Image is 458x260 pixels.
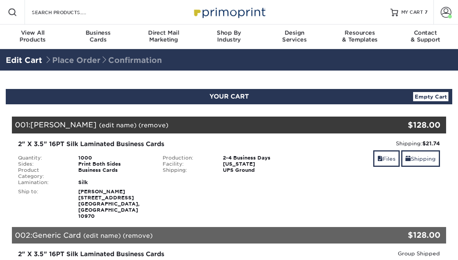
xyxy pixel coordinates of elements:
[217,155,301,161] div: 2-4 Business Days
[12,161,72,167] div: Sides:
[66,29,131,43] div: Cards
[392,29,458,36] span: Contact
[327,29,393,43] div: & Templates
[66,25,131,49] a: BusinessCards
[209,93,249,100] span: YOUR CART
[196,29,262,36] span: Shop By
[6,56,42,65] a: Edit Cart
[262,25,327,49] a: DesignServices
[12,227,374,244] div: 002:
[138,122,168,129] a: (remove)
[422,140,440,146] strong: $21.74
[217,167,301,173] div: UPS Ground
[12,155,72,161] div: Quantity:
[217,161,301,167] div: [US_STATE]
[401,150,440,167] a: Shipping
[32,231,81,239] span: Generic Card
[327,25,393,49] a: Resources& Templates
[72,161,157,167] div: Print Both Sides
[18,250,295,259] div: 2" X 3.5" 16PT Silk Laminated Business Cards
[373,150,400,167] a: Files
[374,119,440,131] div: $128.00
[72,155,157,161] div: 1000
[31,8,106,17] input: SEARCH PRODUCTS.....
[157,155,217,161] div: Production:
[72,167,157,179] div: Business Cards
[262,29,327,36] span: Design
[131,25,196,49] a: Direct MailMarketing
[401,9,423,16] span: MY CART
[12,179,72,186] div: Lamination:
[99,122,137,129] a: (edit name)
[157,161,217,167] div: Facility:
[425,10,427,15] span: 7
[392,25,458,49] a: Contact& Support
[374,229,440,241] div: $128.00
[78,189,140,219] strong: [PERSON_NAME] [STREET_ADDRESS] [GEOGRAPHIC_DATA], [GEOGRAPHIC_DATA] 10970
[66,29,131,36] span: Business
[413,92,448,101] a: Empty Cart
[307,140,440,147] div: Shipping:
[18,140,295,149] div: 2" X 3.5" 16PT Silk Laminated Business Cards
[392,29,458,43] div: & Support
[44,56,162,65] span: Place Order Confirmation
[30,120,97,129] span: [PERSON_NAME]
[196,25,262,49] a: Shop ByIndustry
[83,232,121,239] a: (edit name)
[327,29,393,36] span: Resources
[377,156,383,162] span: files
[131,29,196,43] div: Marketing
[307,250,440,257] div: Group Shipped
[123,232,153,239] a: (remove)
[12,189,72,219] div: Ship to:
[191,4,267,20] img: Primoprint
[12,117,374,133] div: 001:
[196,29,262,43] div: Industry
[405,156,411,162] span: shipping
[72,179,157,186] div: Silk
[12,167,72,179] div: Product Category:
[157,167,217,173] div: Shipping:
[262,29,327,43] div: Services
[131,29,196,36] span: Direct Mail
